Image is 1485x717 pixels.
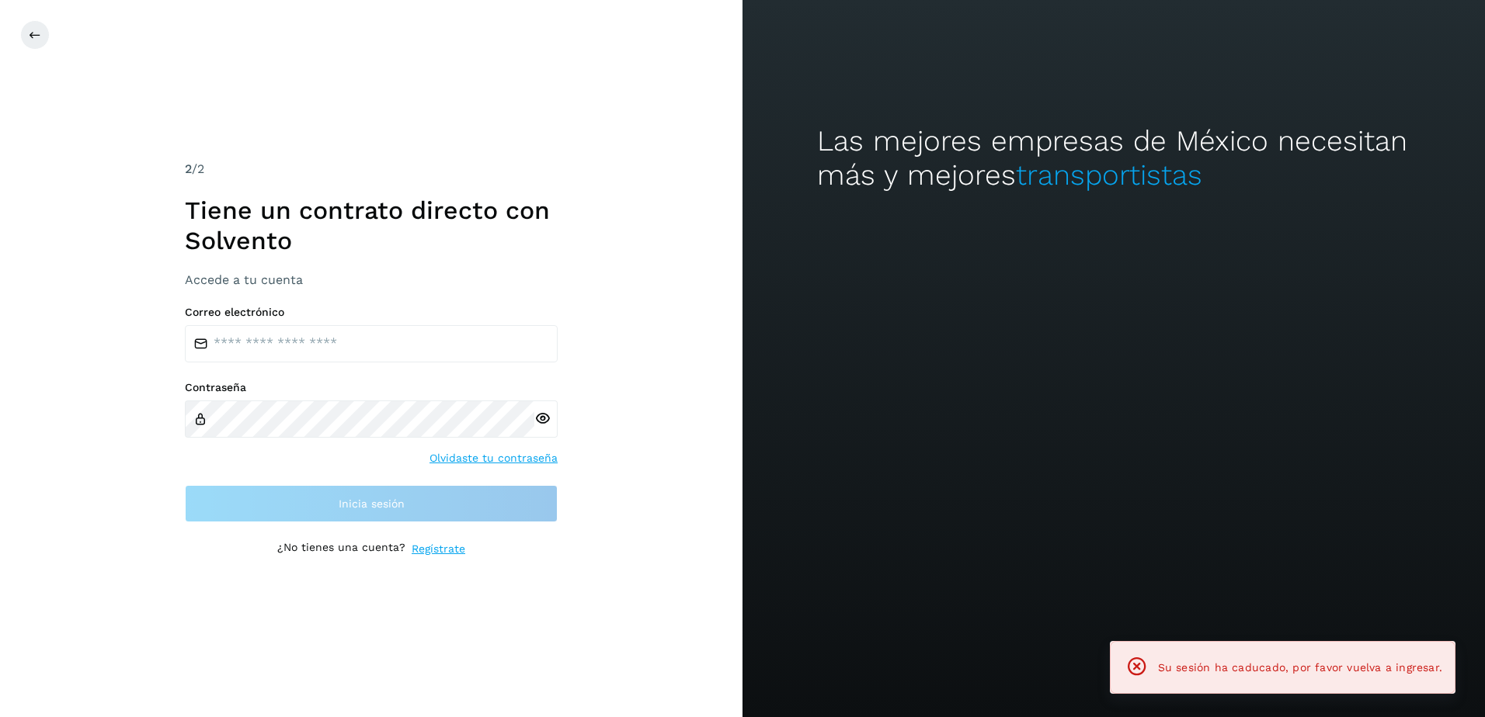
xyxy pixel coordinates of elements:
[277,541,405,557] p: ¿No tienes una cuenta?
[1016,158,1202,192] span: transportistas
[185,381,558,394] label: Contraseña
[430,450,558,466] a: Olvidaste tu contraseña
[185,272,558,287] h3: Accede a tu cuenta
[185,306,558,319] label: Correo electrónico
[185,161,192,176] span: 2
[817,124,1411,193] h2: Las mejores empresas de México necesitan más y mejores
[185,196,558,255] h1: Tiene un contrato directo con Solvento
[339,498,405,509] span: Inicia sesión
[412,541,465,557] a: Regístrate
[1158,661,1442,674] span: Su sesión ha caducado, por favor vuelva a ingresar.
[185,485,558,522] button: Inicia sesión
[185,160,558,178] div: /2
